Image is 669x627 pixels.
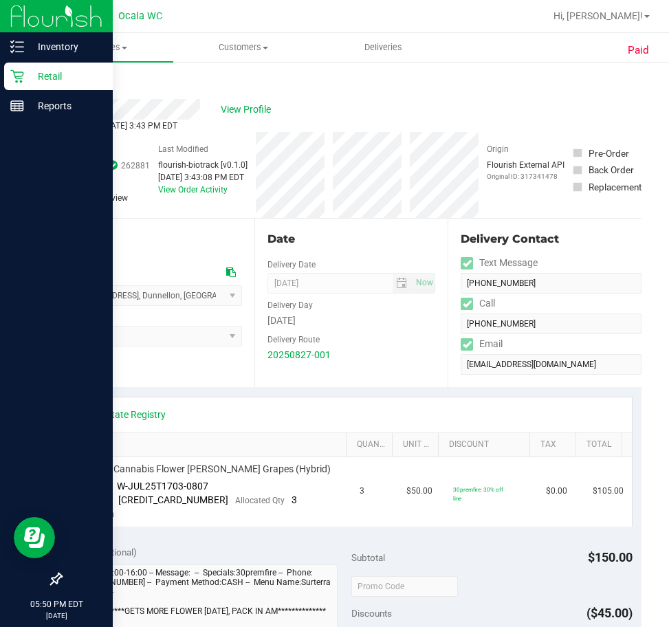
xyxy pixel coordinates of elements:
[589,180,641,194] div: Replacement
[158,171,248,184] div: [DATE] 3:43:08 PM EDT
[461,231,641,247] div: Delivery Contact
[118,494,228,505] span: [CREDIT_CARD_NUMBER]
[158,143,208,155] label: Last Modified
[267,231,436,247] div: Date
[6,598,107,610] p: 05:50 PM EDT
[61,121,177,131] span: Completed [DATE] 3:43 PM EDT
[360,485,364,498] span: 3
[586,439,616,450] a: Total
[586,606,633,620] span: ($45.00)
[589,163,634,177] div: Back Order
[546,485,567,498] span: $0.00
[461,313,641,334] input: Format: (999) 999-9999
[487,143,509,155] label: Origin
[173,33,314,62] a: Customers
[553,10,643,21] span: Hi, [PERSON_NAME]!
[540,439,570,450] a: Tax
[24,98,107,114] p: Reports
[226,265,236,280] div: Copy address to clipboard
[461,273,641,294] input: Format: (999) 999-9999
[24,38,107,55] p: Inventory
[461,294,495,313] label: Call
[267,333,320,346] label: Delivery Route
[83,408,166,421] a: View State Registry
[403,439,432,450] a: Unit Price
[174,41,313,54] span: Customers
[628,43,649,58] span: Paid
[449,439,525,450] a: Discount
[81,439,341,450] a: SKU
[235,496,285,505] span: Allocated Qty
[108,159,118,172] span: In Sync
[589,146,629,160] div: Pre-Order
[158,159,248,171] div: flourish-biotrack [v0.1.0]
[267,313,436,328] div: [DATE]
[351,552,385,563] span: Subtotal
[593,485,624,498] span: $105.00
[588,550,633,564] span: $150.00
[351,601,392,626] span: Discounts
[10,40,24,54] inline-svg: Inventory
[10,69,24,83] inline-svg: Retail
[267,258,316,271] label: Delivery Date
[351,576,458,597] input: Promo Code
[10,99,24,113] inline-svg: Reports
[158,185,228,195] a: View Order Activity
[118,10,162,22] span: Ocala WC
[14,517,55,558] iframe: Resource center
[79,463,331,476] span: FT 3.5g Cannabis Flower [PERSON_NAME] Grapes (Hybrid)
[461,253,538,273] label: Text Message
[221,102,276,117] span: View Profile
[346,41,421,54] span: Deliveries
[24,68,107,85] p: Retail
[267,349,331,360] a: 20250827-001
[453,486,503,502] span: 30premfire: 30% off line
[406,485,432,498] span: $50.00
[357,439,386,450] a: Quantity
[61,231,242,247] div: Location
[487,171,564,181] p: Original ID: 317341478
[117,481,208,492] span: W-JUL25T1703-0807
[292,494,297,505] span: 3
[267,299,313,311] label: Delivery Day
[314,33,454,62] a: Deliveries
[6,610,107,621] p: [DATE]
[461,334,503,354] label: Email
[121,159,150,172] span: 262881
[487,159,564,181] div: Flourish External API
